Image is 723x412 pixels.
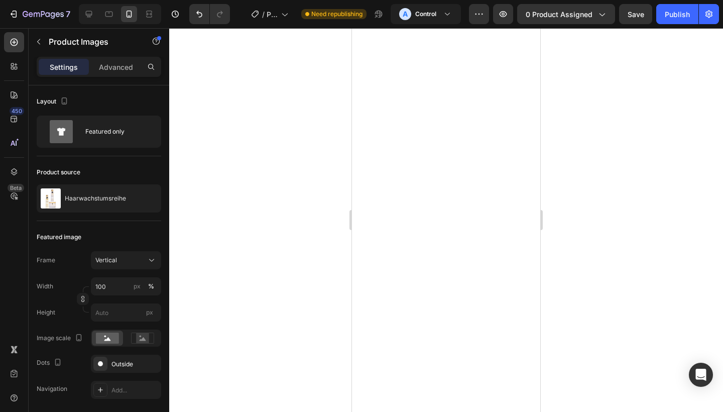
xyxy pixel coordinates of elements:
[415,9,436,19] h3: Control
[37,308,55,317] label: Height
[619,4,652,24] button: Save
[403,9,408,19] p: A
[111,386,159,395] div: Add...
[37,233,81,242] div: Featured image
[131,280,143,292] button: %
[656,4,698,24] button: Publish
[111,360,159,369] div: Outside
[95,256,117,265] span: Vertical
[37,256,55,265] label: Frame
[8,184,24,192] div: Beta
[37,384,67,393] div: Navigation
[10,107,24,115] div: 450
[148,282,154,291] div: %
[91,303,161,322] input: px
[37,95,70,109] div: Layout
[85,120,147,143] div: Featured only
[41,188,61,209] img: product feature img
[665,9,690,20] div: Publish
[189,4,230,24] div: Undo/Redo
[526,9,592,20] span: 0 product assigned
[517,4,615,24] button: 0 product assigned
[267,9,277,20] span: Product Page - [DATE] 15:33:32
[311,10,363,19] span: Need republishing
[49,36,134,48] p: Product Images
[391,4,461,24] button: AControl
[37,332,85,345] div: Image scale
[91,277,161,295] input: px%
[99,62,133,72] p: Advanced
[50,62,78,72] p: Settings
[91,251,161,269] button: Vertical
[37,356,64,370] div: Dots
[65,195,126,202] p: Haarwachstumsreihe
[262,9,265,20] span: /
[134,282,141,291] div: px
[689,363,713,387] div: Open Intercom Messenger
[352,28,540,412] iframe: Design area
[37,282,53,291] label: Width
[66,8,70,20] p: 7
[145,280,157,292] button: px
[4,4,75,24] button: 7
[37,168,80,177] div: Product source
[146,308,153,316] span: px
[628,10,644,19] span: Save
